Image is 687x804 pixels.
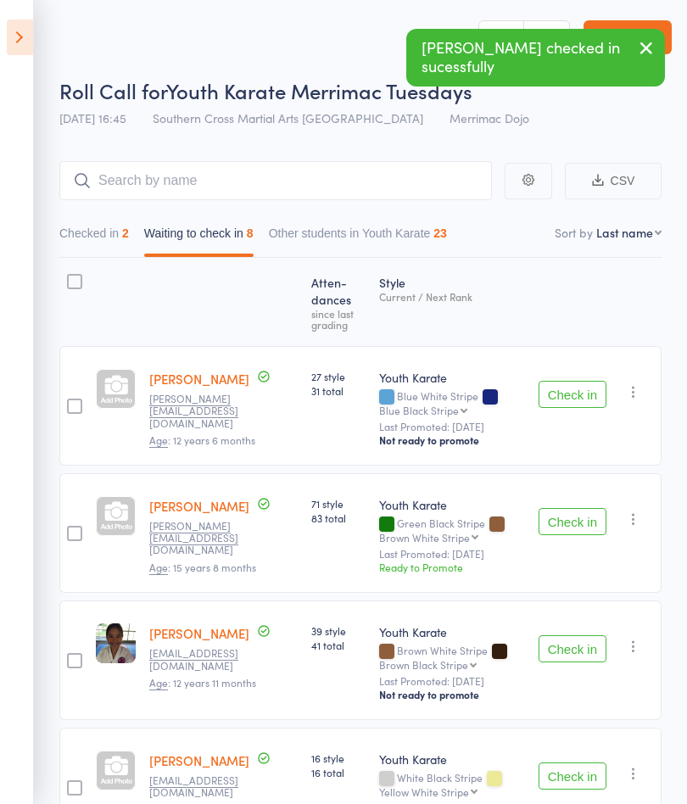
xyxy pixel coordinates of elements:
div: Last name [596,224,653,241]
div: White Black Stripe [379,772,524,797]
span: [DATE] 16:45 [59,109,126,126]
a: Exit roll call [584,20,672,54]
small: Last Promoted: [DATE] [379,421,524,433]
a: [PERSON_NAME] [149,751,249,769]
span: : 15 years 8 months [149,560,256,575]
button: Other students in Youth Karate23 [269,218,447,257]
small: Last Promoted: [DATE] [379,548,524,560]
input: Search by name [59,161,492,200]
span: 31 total [311,383,366,398]
small: tony@crewoncall.com.au [149,393,260,429]
button: Checked in2 [59,218,129,257]
a: [PERSON_NAME] [149,370,249,388]
small: mizuho-tiger@hotmail.co.jp [149,647,260,672]
span: Roll Call for [59,76,166,104]
span: 16 total [311,765,366,779]
button: Check in [539,508,606,535]
div: 2 [122,226,129,240]
div: Blue White Stripe [379,390,524,416]
div: [PERSON_NAME] checked in sucessfully [406,29,665,87]
a: [PERSON_NAME] [149,497,249,515]
label: Sort by [555,224,593,241]
div: Brown White Stripe [379,532,470,543]
div: Ready to Promote [379,560,524,574]
a: [PERSON_NAME] [149,624,249,642]
span: Southern Cross Martial Arts [GEOGRAPHIC_DATA] [153,109,423,126]
div: 8 [247,226,254,240]
div: Atten­dances [304,265,372,338]
div: Current / Next Rank [379,291,524,302]
div: Yellow White Stripe [379,786,469,797]
div: Youth Karate [379,496,524,513]
span: Youth Karate Merrimac Tuesdays [166,76,472,104]
small: Last Promoted: [DATE] [379,675,524,687]
img: image1642744988.png [96,623,136,663]
button: Waiting to check in8 [144,218,254,257]
span: : 12 years 6 months [149,433,255,448]
div: since last grading [311,308,366,330]
button: CSV [565,163,662,199]
div: Brown Black Stripe [379,659,468,670]
span: Merrimac Dojo [450,109,529,126]
small: tony@crewoncall.com.au [149,520,260,556]
button: Check in [539,381,606,408]
div: Blue Black Stripe [379,405,459,416]
button: Check in [539,762,606,790]
span: 71 style [311,496,366,511]
div: Youth Karate [379,623,524,640]
div: Green Black Stripe [379,517,524,543]
div: Youth Karate [379,751,524,768]
span: 27 style [311,369,366,383]
div: Style [372,265,531,338]
button: Check in [539,635,606,662]
span: : 12 years 11 months [149,675,256,690]
span: 83 total [311,511,366,525]
div: Brown White Stripe [379,645,524,670]
span: 16 style [311,751,366,765]
div: Youth Karate [379,369,524,386]
div: Not ready to promote [379,433,524,447]
span: 39 style [311,623,366,638]
span: 41 total [311,638,366,652]
div: Not ready to promote [379,688,524,701]
div: 23 [433,226,447,240]
small: Luc.latsky@gmail.com [149,774,260,799]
